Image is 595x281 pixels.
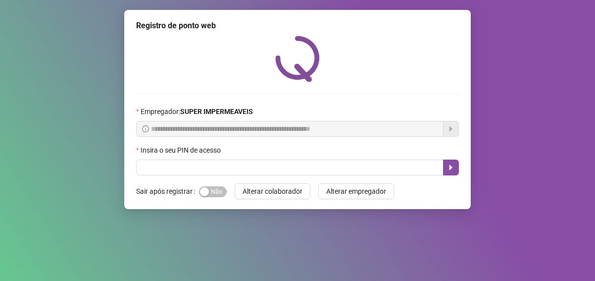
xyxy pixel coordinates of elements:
label: Insira o seu PIN de acesso [136,145,227,156]
span: Empregador : [141,106,253,117]
button: Alterar colaborador [235,183,310,199]
strong: SUPER IMPERMEAVEIS [180,108,253,115]
span: Alterar empregador [326,186,386,197]
div: Registro de ponto web [136,20,459,32]
span: caret-right [447,164,455,171]
img: QRPoint [275,36,320,82]
span: Alterar colaborador [243,186,302,197]
span: info-circle [142,125,149,132]
label: Sair após registrar [136,183,199,199]
button: Alterar empregador [318,183,394,199]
